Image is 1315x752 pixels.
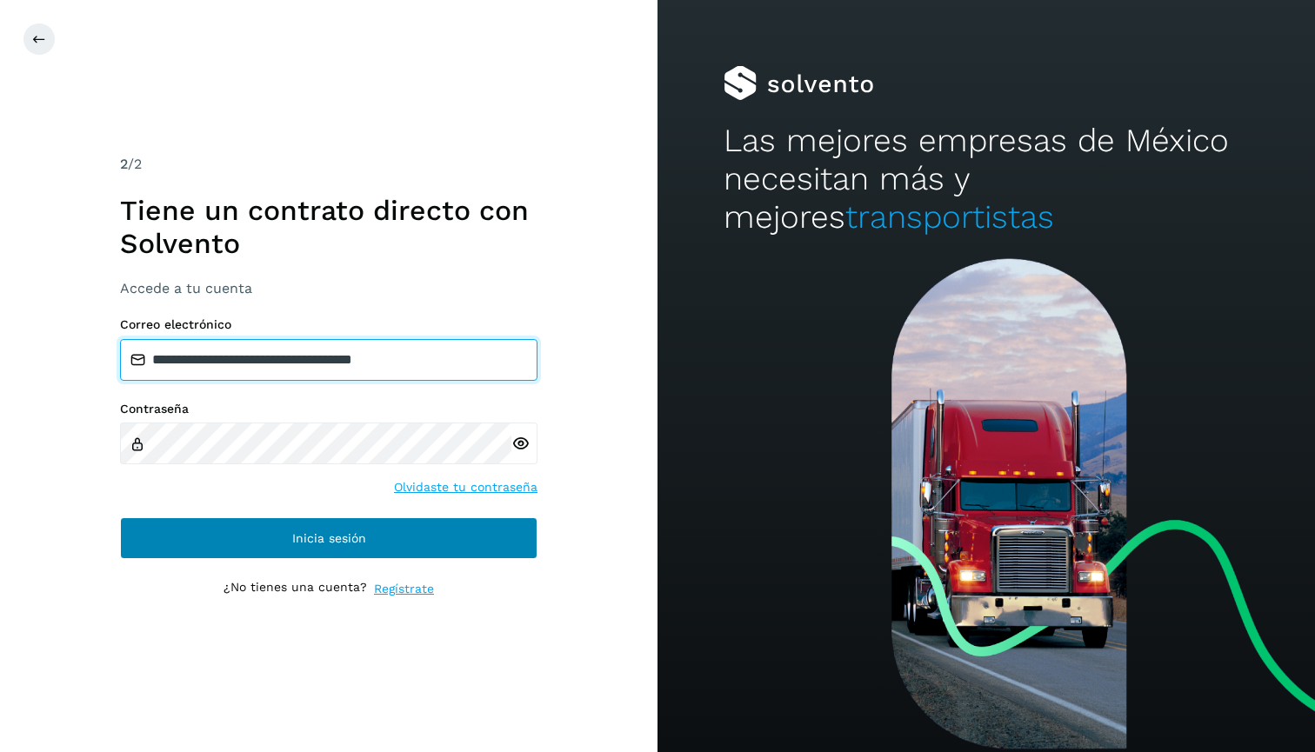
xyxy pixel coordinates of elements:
p: ¿No tienes una cuenta? [224,580,367,598]
span: 2 [120,156,128,172]
a: Regístrate [374,580,434,598]
span: transportistas [845,198,1054,236]
h2: Las mejores empresas de México necesitan más y mejores [724,122,1250,237]
span: Inicia sesión [292,532,366,544]
h3: Accede a tu cuenta [120,280,537,296]
label: Correo electrónico [120,317,537,332]
h1: Tiene un contrato directo con Solvento [120,194,537,261]
button: Inicia sesión [120,517,537,559]
div: /2 [120,154,537,175]
label: Contraseña [120,402,537,416]
a: Olvidaste tu contraseña [394,478,537,496]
